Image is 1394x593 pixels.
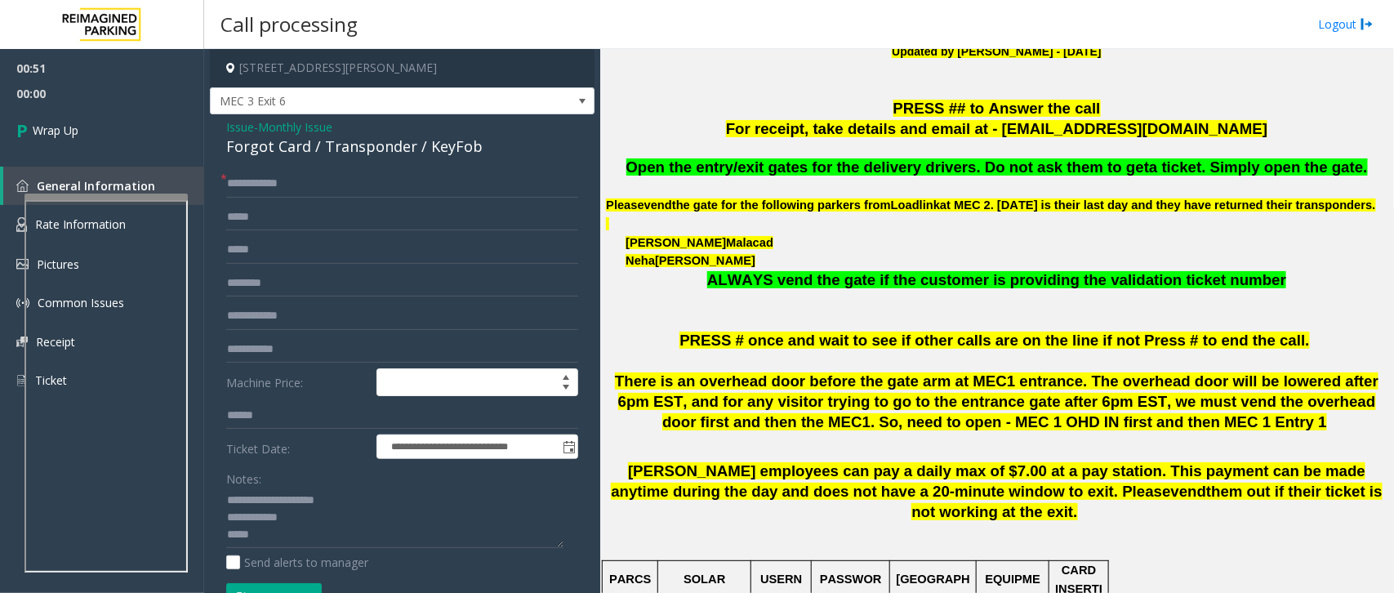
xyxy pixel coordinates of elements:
[16,337,28,347] img: 'icon'
[626,158,1150,176] span: Open the entry/exit gates for the delivery drivers. Do not ask them to get
[644,198,672,212] span: vend
[16,259,29,270] img: 'icon'
[37,178,155,194] span: General Information
[258,118,332,136] span: Monthly Issue
[626,254,655,267] span: Neha
[1149,158,1367,176] span: a ticket. Simply open the gate.
[16,217,27,232] img: 'icon'
[626,236,726,249] span: [PERSON_NAME]
[1361,16,1374,33] img: logout
[33,122,78,139] span: Wrap Up
[606,198,644,212] span: Please
[222,435,372,459] label: Ticket Date:
[609,573,651,586] span: PARCS
[210,49,595,87] h4: [STREET_ADDRESS][PERSON_NAME]
[707,271,1286,288] span: ALWAYS vend the gate if the customer is providing the validation ticket number
[679,332,1309,349] span: PRESS # once and wait to see if other calls are on the line if not Press # to end the call.
[672,198,891,212] span: the gate for the following parkers from
[226,554,368,571] label: Send alerts to manager
[1318,16,1374,33] a: Logout
[3,167,204,205] a: General Information
[226,136,578,158] div: Forgot Card / Transponder / KeyFob
[911,483,1382,520] span: them out if their ticket is not working at the exit
[1073,503,1077,520] span: .
[554,382,577,395] span: Decrease value
[726,236,773,250] span: Malacad
[726,120,1267,137] span: For receipt, take details and email at - [EMAIL_ADDRESS][DOMAIN_NAME]
[893,100,1101,117] span: PRESS ## to Answer the call
[16,180,29,192] img: 'icon'
[891,198,940,212] span: Loadlink
[615,372,1378,430] span: There is an overhead door before the gate arm at MEC1 entrance. The overhead door will be lowered...
[226,118,254,136] span: Issue
[940,198,1375,212] span: at MEC 2. [DATE] is their last day and they have returned their transponders.
[611,462,1365,500] span: [PERSON_NAME] employees can pay a daily max of $7.00 at a pay station. This payment can be made a...
[16,296,29,310] img: 'icon'
[211,88,517,114] span: MEC 3 Exit 6
[892,45,1101,58] b: Updated by [PERSON_NAME] - [DATE]
[222,368,372,396] label: Machine Price:
[554,369,577,382] span: Increase value
[254,119,332,135] span: -
[226,465,261,488] label: Notes:
[559,435,577,458] span: Toggle popup
[1171,483,1207,501] span: vend
[16,373,27,388] img: 'icon'
[212,4,366,44] h3: Call processing
[655,254,755,268] span: [PERSON_NAME]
